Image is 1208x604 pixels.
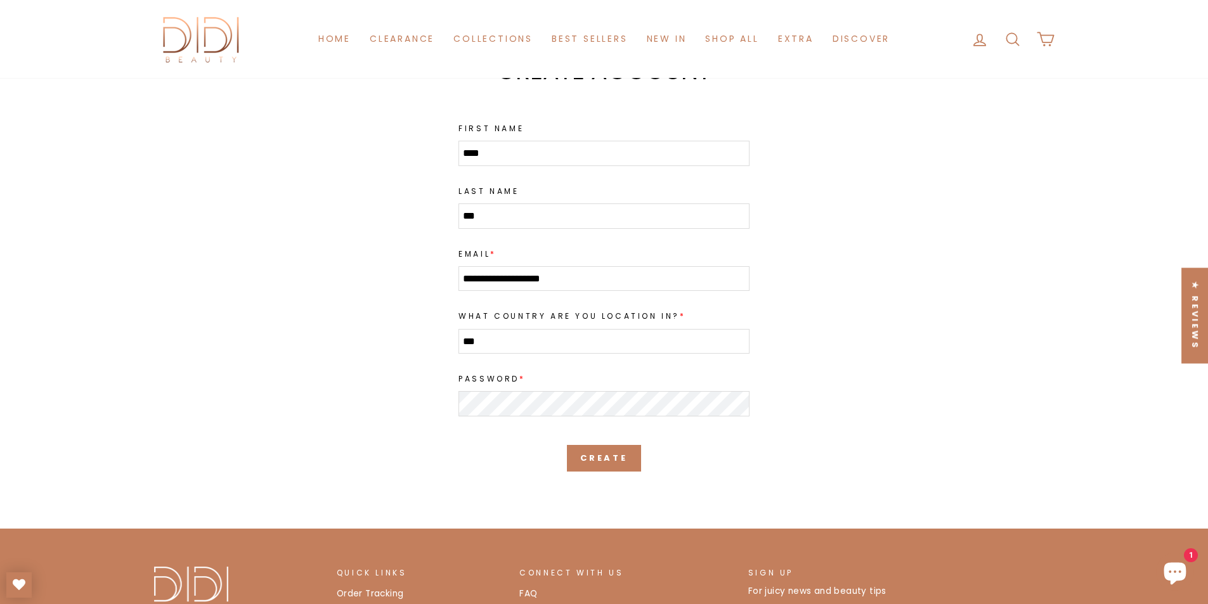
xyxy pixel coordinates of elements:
a: Clearance [360,27,444,51]
h1: Create Account [458,59,750,83]
label: Password [458,373,750,385]
a: Order Tracking [337,584,404,603]
a: New in [637,27,696,51]
label: First Name [458,122,750,134]
ul: Primary [309,27,899,51]
a: FAQ [519,584,537,603]
a: Best Sellers [542,27,637,51]
p: Quick Links [337,567,505,579]
button: Create [567,445,641,472]
label: Last Name [458,185,750,197]
a: Extra [769,27,823,51]
a: My Wishlist [6,572,32,598]
a: Shop All [696,27,768,51]
label: What country are you location in? [458,310,750,322]
a: Home [309,27,360,51]
p: CONNECT WITH US [519,567,734,579]
div: Click to open Judge.me floating reviews tab [1181,267,1208,363]
img: Didi Beauty Co. [154,13,249,65]
p: For juicy news and beauty tips [748,584,925,598]
p: Sign up [748,567,925,579]
inbox-online-store-chat: Shopify online store chat [1152,553,1198,594]
a: Collections [444,27,542,51]
label: Email [458,248,750,260]
a: Discover [823,27,899,51]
